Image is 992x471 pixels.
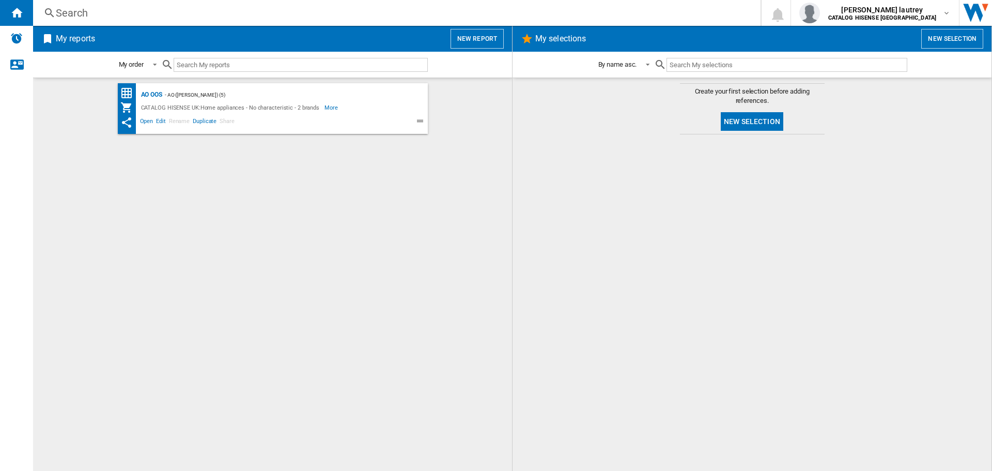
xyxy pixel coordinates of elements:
span: Share [218,116,236,129]
input: Search My selections [667,58,907,72]
h2: My selections [533,29,588,49]
div: My order [119,60,144,68]
div: My Assortment [120,101,138,114]
span: Duplicate [191,116,218,129]
div: Search [56,6,734,20]
ng-md-icon: This report has been shared with you [120,116,133,129]
span: Create your first selection before adding references. [680,87,825,105]
span: [PERSON_NAME] lautrey [828,5,937,15]
h2: My reports [54,29,97,49]
div: Price Matrix [120,87,138,100]
input: Search My reports [174,58,428,72]
span: Open [138,116,155,129]
span: More [324,101,339,114]
img: alerts-logo.svg [10,32,23,44]
div: AO OOS [138,88,162,101]
button: New selection [921,29,983,49]
img: profile.jpg [799,3,820,23]
div: - AO ([PERSON_NAME]) (5) [162,88,407,101]
button: New report [451,29,504,49]
div: By name asc. [598,60,637,68]
button: New selection [721,112,783,131]
span: Rename [167,116,191,129]
span: Edit [154,116,167,129]
div: CATALOG HISENSE UK:Home appliances - No characteristic - 2 brands [138,101,325,114]
b: CATALOG HISENSE [GEOGRAPHIC_DATA] [828,14,937,21]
